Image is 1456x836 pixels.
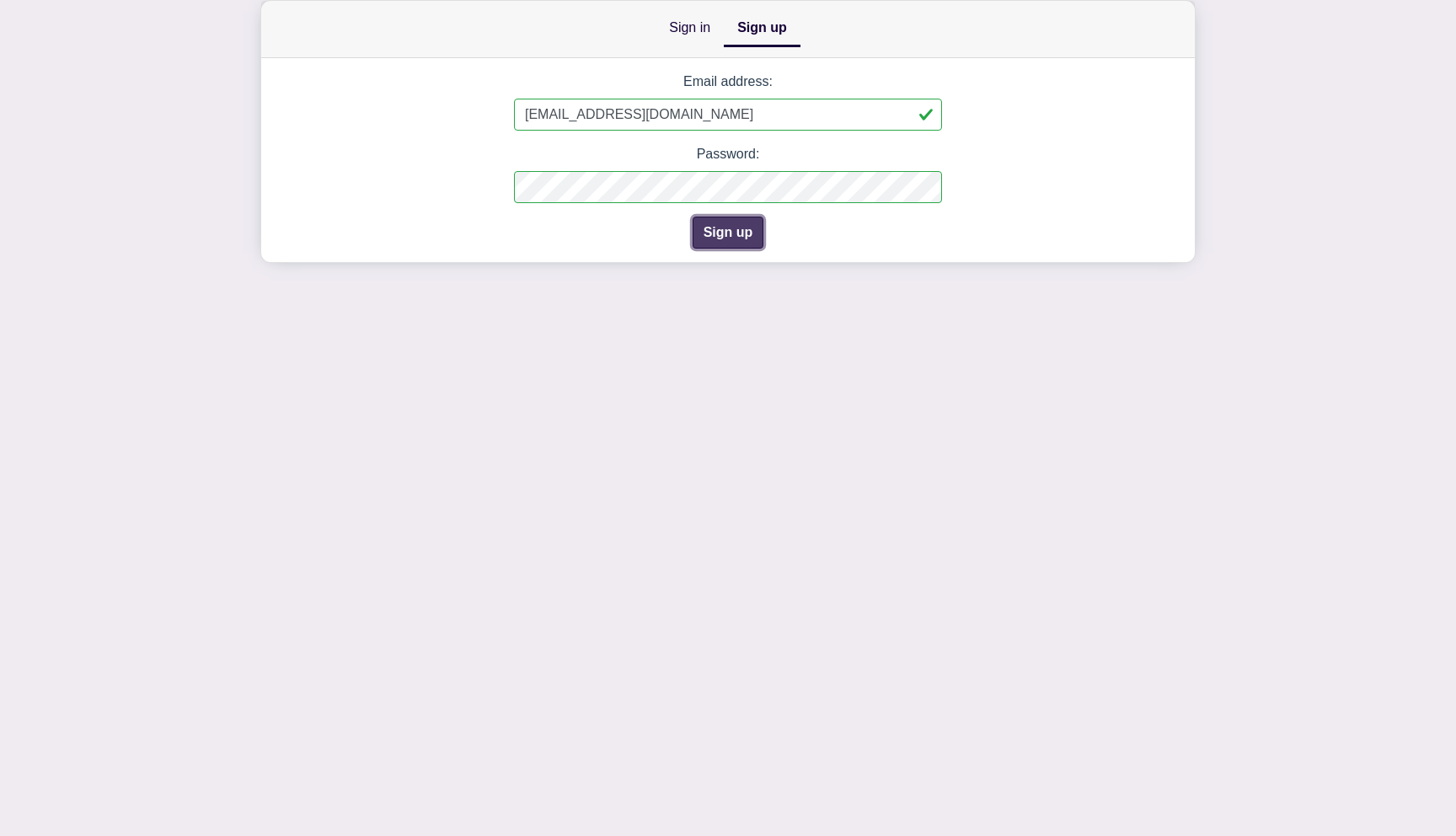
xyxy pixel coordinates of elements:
label: Password: [514,144,942,164]
a: Sign up [724,11,800,47]
input: Enter email [514,99,942,131]
label: Email address: [514,72,942,92]
button: Sign up [693,217,764,249]
a: Sign in [656,11,724,45]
